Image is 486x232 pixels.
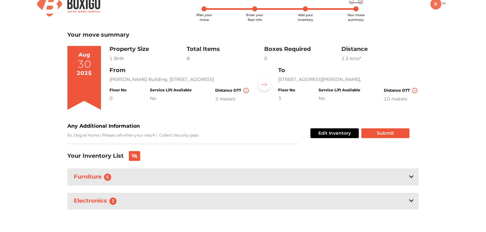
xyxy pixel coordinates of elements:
h3: Distance [341,46,419,53]
span: Your move summary [347,13,364,22]
span: Add your inventory [298,13,313,22]
div: 0 [264,55,341,62]
h3: Your Inventory List [67,153,124,160]
div: 1 BHK [109,55,187,62]
div: No [150,95,192,102]
div: 8 [187,55,264,62]
b: Any Additional Information [67,123,140,129]
span: 5 [104,174,111,180]
div: Aug [78,51,90,59]
p: [STREET_ADDRESS][PERSON_NAME], [278,76,419,83]
div: 3 meters [215,96,250,102]
div: 3 [278,95,295,102]
h4: Service Lift Available [150,88,192,92]
h3: Boxes Required [264,46,341,53]
span: Enter your floor info [246,13,263,22]
h3: To [278,67,419,74]
span: 3 [109,198,116,205]
div: No [319,95,360,102]
h3: Total Items [187,46,264,53]
h4: Floor No [278,88,295,92]
h4: Floor No [109,88,127,92]
h3: Property Size [109,46,187,53]
div: 2025 [77,69,92,77]
h3: Electronics [72,196,120,206]
div: 10 meters [384,96,419,102]
h3: Furniture [72,172,115,182]
div: 0 [109,95,127,102]
button: Edit Inventory [310,128,359,138]
p: [PERSON_NAME] Building, [STREET_ADDRESS] [109,76,250,83]
h4: Distance DTT [215,88,250,93]
button: Submit [361,128,409,138]
div: 1.2 km s* [341,55,419,62]
div: 30 [77,59,91,69]
h4: Service Lift Available [319,88,360,92]
h3: Your move summary [67,32,419,39]
h3: From [109,67,250,74]
h4: Distance DTT [384,88,419,93]
span: Plan your move [196,13,212,22]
